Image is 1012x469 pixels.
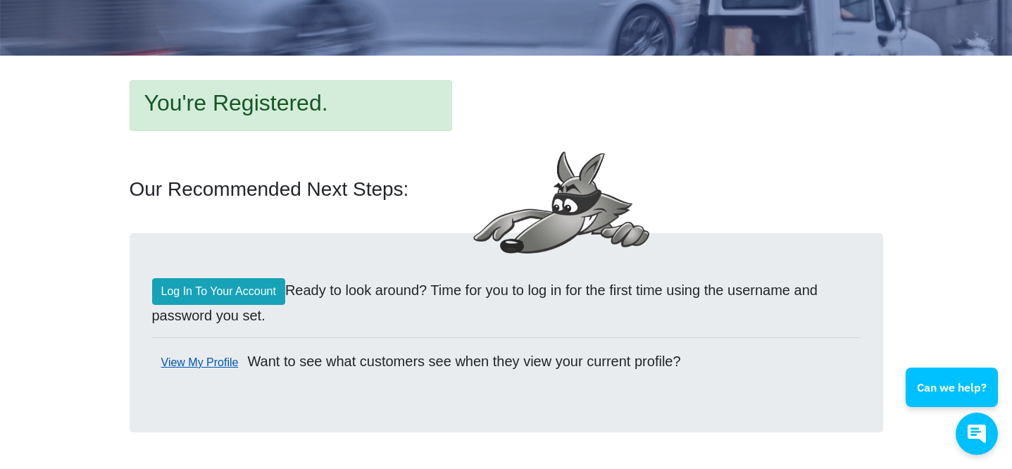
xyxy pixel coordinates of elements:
[152,349,248,376] a: View My Profile
[152,278,861,326] p: Ready to look around? Time for you to log in for the first time using the username and password y...
[473,151,649,254] img: Fox-OverWallPoint.png
[152,349,861,376] p: Want to see what customers see when they view your current profile?
[144,89,438,116] h2: You're Registered.
[152,278,285,305] a: Log In To Your Account
[130,177,453,201] h3: Our Recommended Next Steps:
[889,329,1012,469] iframe: Conversations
